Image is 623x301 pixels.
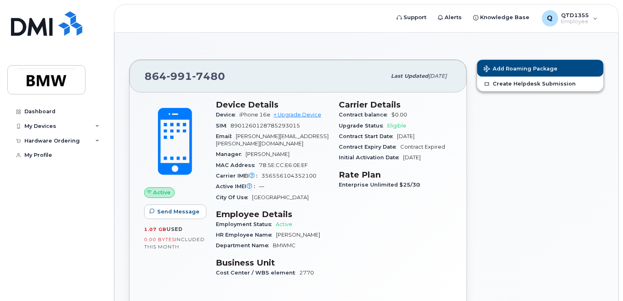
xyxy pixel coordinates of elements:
[339,112,391,118] span: Contract balance
[261,173,316,179] span: 356556104352100
[192,70,225,82] span: 7480
[216,270,299,276] span: Cost Center / WBS element
[276,221,292,227] span: Active
[339,123,387,129] span: Upgrade Status
[157,208,200,215] span: Send Message
[216,183,259,189] span: Active IMEI
[477,77,603,91] a: Create Helpdesk Submission
[216,100,329,110] h3: Device Details
[588,266,617,295] iframe: Messenger Launcher
[216,133,236,139] span: Email
[299,270,314,276] span: 2770
[216,221,276,227] span: Employment Status
[339,133,397,139] span: Contract Start Date
[216,194,252,200] span: City Of Use
[477,60,603,77] button: Add Roaming Package
[167,226,183,232] span: used
[216,232,276,238] span: HR Employee Name
[216,112,239,118] span: Device
[259,183,264,189] span: —
[144,226,167,232] span: 1.07 GB
[259,162,308,168] span: 78:5E:CC:E6:0E:EF
[484,66,557,73] span: Add Roaming Package
[391,112,407,118] span: $0.00
[216,133,329,147] span: [PERSON_NAME][EMAIL_ADDRESS][PERSON_NAME][DOMAIN_NAME]
[339,170,452,180] h3: Rate Plan
[145,70,225,82] span: 864
[216,258,329,268] h3: Business Unit
[216,242,273,248] span: Department Name
[167,70,192,82] span: 991
[144,204,206,219] button: Send Message
[403,154,421,160] span: [DATE]
[273,242,296,248] span: BMWMC
[339,100,452,110] h3: Carrier Details
[397,133,415,139] span: [DATE]
[391,73,428,79] span: Last updated
[144,237,175,242] span: 0.00 Bytes
[428,73,447,79] span: [DATE]
[276,232,320,238] span: [PERSON_NAME]
[387,123,406,129] span: Eligible
[230,123,300,129] span: 8901260128785293015
[239,112,270,118] span: iPhone 16e
[216,162,259,168] span: MAC Address
[216,123,230,129] span: SIM
[216,173,261,179] span: Carrier IMEI
[154,189,171,196] span: Active
[339,182,424,188] span: Enterprise Unlimited $25/30
[216,209,329,219] h3: Employee Details
[246,151,290,157] span: [PERSON_NAME]
[339,144,400,150] span: Contract Expiry Date
[274,112,321,118] a: + Upgrade Device
[339,154,403,160] span: Initial Activation Date
[216,151,246,157] span: Manager
[252,194,309,200] span: [GEOGRAPHIC_DATA]
[400,144,445,150] span: Contract Expired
